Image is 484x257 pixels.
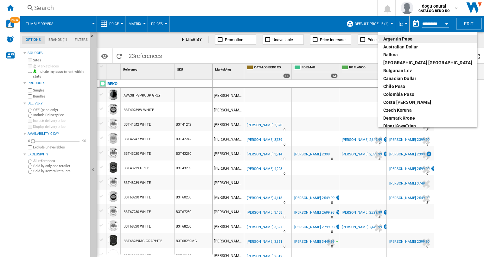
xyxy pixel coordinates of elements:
[383,44,472,50] div: Australian Dollar
[383,107,472,113] div: Czech Koruna
[383,75,472,82] div: Canadian Dollar
[383,91,472,97] div: Colombia Peso
[383,83,472,90] div: Chile Peso
[383,67,472,74] div: Bulgarian lev
[383,123,472,129] div: dinar koweïtien
[383,99,472,105] div: Costa [PERSON_NAME]
[383,36,472,42] div: Argentin Peso
[383,115,472,121] div: Denmark Krone
[383,52,472,58] div: balboa
[383,60,472,66] div: [GEOGRAPHIC_DATA] [GEOGRAPHIC_DATA]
